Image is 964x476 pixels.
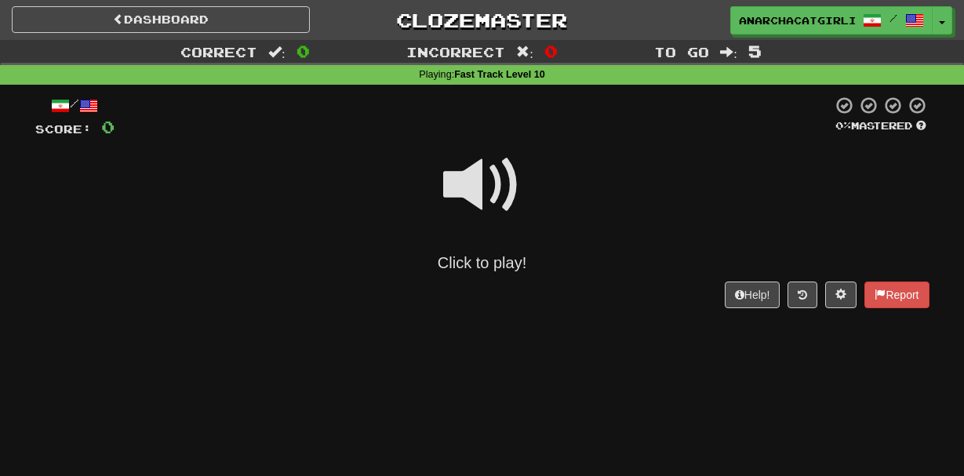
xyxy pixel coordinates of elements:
[516,45,533,59] span: :
[739,13,855,27] span: anarchacatgirlism
[654,44,709,60] span: To go
[333,6,631,34] a: Clozemaster
[720,45,737,59] span: :
[725,282,780,308] button: Help!
[788,282,817,308] button: Round history (alt+y)
[35,252,929,274] div: Click to play!
[835,119,851,132] span: 0 %
[12,6,310,33] a: Dashboard
[864,282,929,308] button: Report
[730,6,933,35] a: anarchacatgirlism /
[101,117,115,136] span: 0
[832,119,929,133] div: Mastered
[889,13,897,24] span: /
[268,45,286,59] span: :
[454,69,545,80] strong: Fast Track Level 10
[406,44,505,60] span: Incorrect
[296,42,310,60] span: 0
[35,122,92,136] span: Score:
[35,96,115,115] div: /
[180,44,257,60] span: Correct
[544,42,558,60] span: 0
[748,42,762,60] span: 5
